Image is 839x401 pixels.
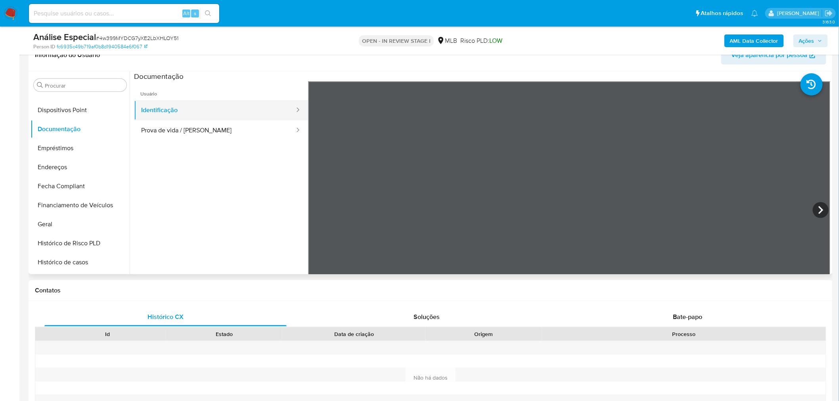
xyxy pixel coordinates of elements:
button: Histórico de casos [31,253,130,272]
a: Sair [825,9,833,17]
div: Data de criação [288,330,420,338]
button: AML Data Collector [724,34,784,47]
h1: Informação do Usuário [35,51,100,59]
div: MLB [437,36,457,45]
div: Origem [431,330,536,338]
a: fc6935c49b719af0b8d1940584e6f067 [57,43,147,50]
div: Estado [171,330,277,338]
span: Alt [183,10,190,17]
div: Processo [548,330,820,338]
span: Risco PLD: [460,36,502,45]
p: laisa.felismino@mercadolivre.com [777,10,822,17]
span: LOW [489,36,502,45]
span: Atalhos rápidos [701,9,743,17]
span: Ações [799,34,814,47]
button: Empréstimos [31,139,130,158]
button: Ações [793,34,828,47]
button: search-icon [200,8,216,19]
button: Histórico de Risco PLD [31,234,130,253]
span: Veja aparência por pessoa [732,46,808,65]
button: Financiamento de Veículos [31,196,130,215]
div: Id [55,330,160,338]
input: Pesquise usuários ou casos... [29,8,219,19]
span: Bate-papo [673,312,703,321]
button: Geral [31,215,130,234]
button: Dispositivos Point [31,101,130,120]
button: Veja aparência por pessoa [721,46,826,65]
b: Person ID [33,43,55,50]
span: Histórico CX [147,312,184,321]
b: Análise Especial [33,31,96,43]
span: Soluções [414,312,440,321]
button: Endereços [31,158,130,177]
input: Procurar [45,82,123,89]
span: s [194,10,196,17]
span: # 4w399MYDCG7yXE2LbXHLOY51 [96,34,178,42]
b: AML Data Collector [730,34,778,47]
a: Notificações [751,10,758,17]
button: Documentação [31,120,130,139]
h1: Contatos [35,286,826,294]
button: Procurar [37,82,43,88]
p: OPEN - IN REVIEW STAGE I [359,35,434,46]
span: 3.163.0 [822,19,835,25]
button: Histórico de conversas [31,272,130,291]
button: Fecha Compliant [31,177,130,196]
